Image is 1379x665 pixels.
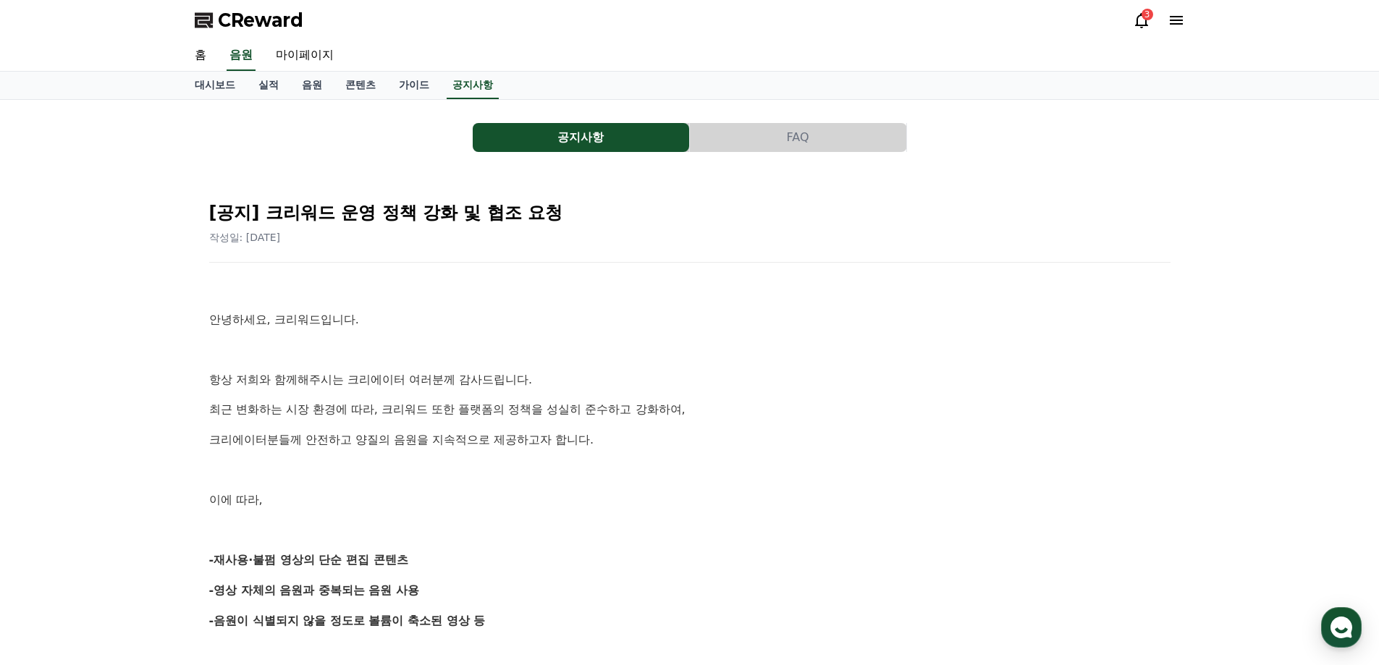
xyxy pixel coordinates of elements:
[209,583,420,597] strong: -영상 자체의 음원과 중복되는 음원 사용
[209,310,1171,329] p: 안녕하세요, 크리워드입니다.
[218,9,303,32] span: CReward
[247,72,290,99] a: 실적
[209,400,1171,419] p: 최근 변화하는 시장 환경에 따라, 크리워드 또한 플랫폼의 정책을 성실히 준수하고 강화하여,
[209,553,408,567] strong: -재사용·불펌 영상의 단순 편집 콘텐츠
[183,41,218,71] a: 홈
[473,123,690,152] a: 공지사항
[473,123,689,152] button: 공지사항
[334,72,387,99] a: 콘텐츠
[209,431,1171,449] p: 크리에이터분들께 안전하고 양질의 음원을 지속적으로 제공하고자 합니다.
[690,123,906,152] button: FAQ
[1133,12,1150,29] a: 3
[227,41,256,71] a: 음원
[209,491,1171,509] p: 이에 따라,
[290,72,334,99] a: 음원
[209,232,281,243] span: 작성일: [DATE]
[209,370,1171,389] p: 항상 저희와 함께해주시는 크리에이터 여러분께 감사드립니다.
[209,201,1171,224] h2: [공지] 크리워드 운영 정책 강화 및 협조 요청
[183,72,247,99] a: 대시보드
[690,123,907,152] a: FAQ
[1142,9,1153,20] div: 3
[447,72,499,99] a: 공지사항
[195,9,303,32] a: CReward
[387,72,441,99] a: 가이드
[264,41,345,71] a: 마이페이지
[209,614,486,627] strong: -음원이 식별되지 않을 정도로 볼륨이 축소된 영상 등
